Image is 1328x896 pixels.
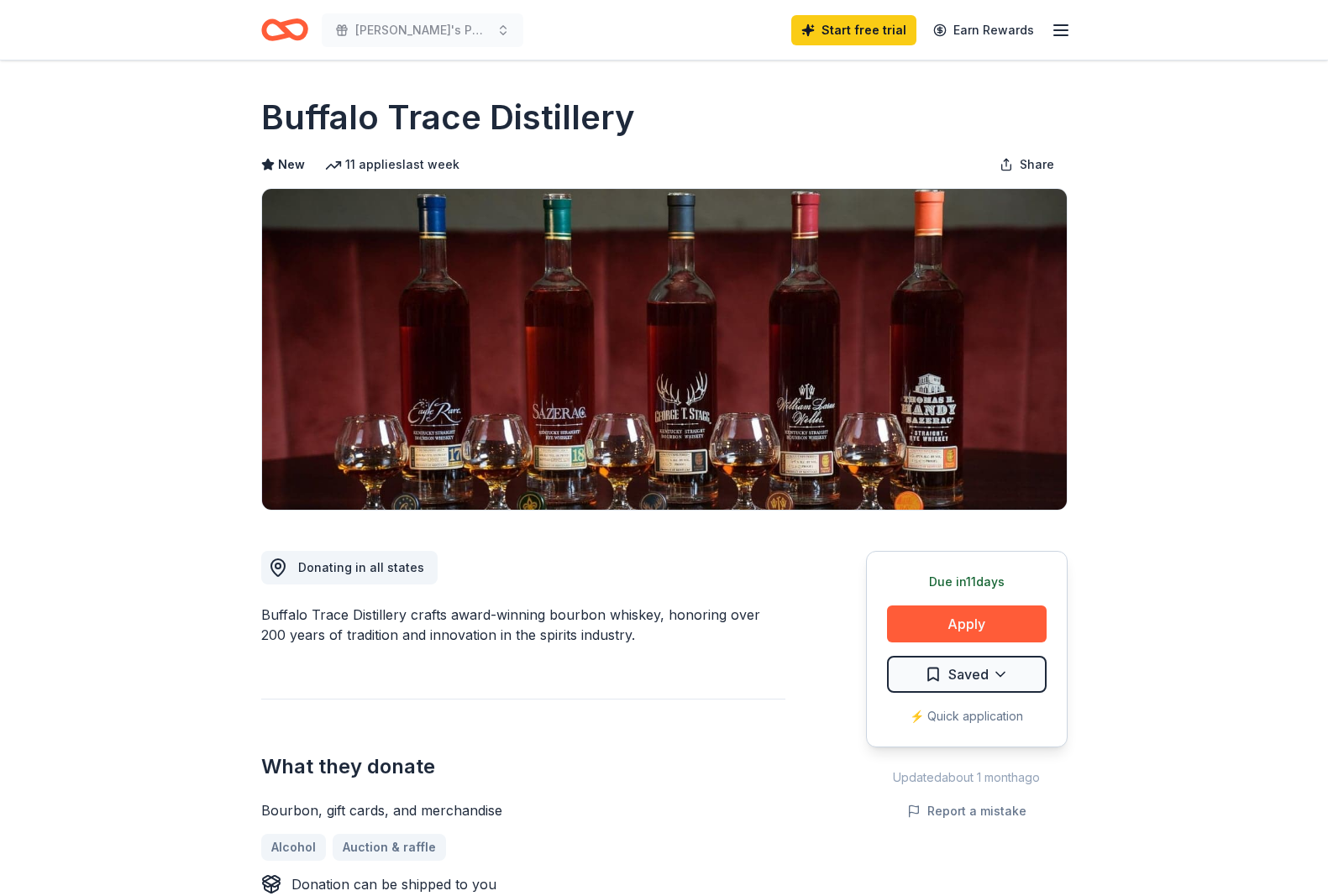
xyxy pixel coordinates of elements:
[333,834,446,861] a: Auction & raffle
[866,768,1068,788] div: Updated about 1 month ago
[278,155,305,175] span: New
[261,800,785,820] div: Bourbon, gift cards, and merchandise
[261,94,635,141] h1: Buffalo Trace Distillery
[923,15,1044,45] a: Earn Rewards
[887,572,1047,592] div: Due in 11 days
[261,10,308,50] a: Home
[1020,155,1054,175] span: Share
[262,189,1067,510] img: Image for Buffalo Trace Distillery
[261,605,785,645] div: Buffalo Trace Distillery crafts award-winning bourbon whiskey, honoring over 200 years of traditi...
[887,656,1047,693] button: Saved
[887,706,1047,726] div: ⚡️ Quick application
[948,663,989,685] span: Saved
[298,560,424,574] span: Donating in all states
[986,148,1068,181] button: Share
[261,834,326,861] a: Alcohol
[322,13,523,47] button: [PERSON_NAME]'s Party, Trust Early Learners 2nd Annual Benefit
[791,15,916,45] a: Start free trial
[907,801,1026,821] button: Report a mistake
[325,155,459,175] div: 11 applies last week
[887,605,1047,642] button: Apply
[261,753,785,780] h2: What they donate
[355,20,490,40] span: [PERSON_NAME]'s Party, Trust Early Learners 2nd Annual Benefit
[291,874,496,894] div: Donation can be shipped to you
